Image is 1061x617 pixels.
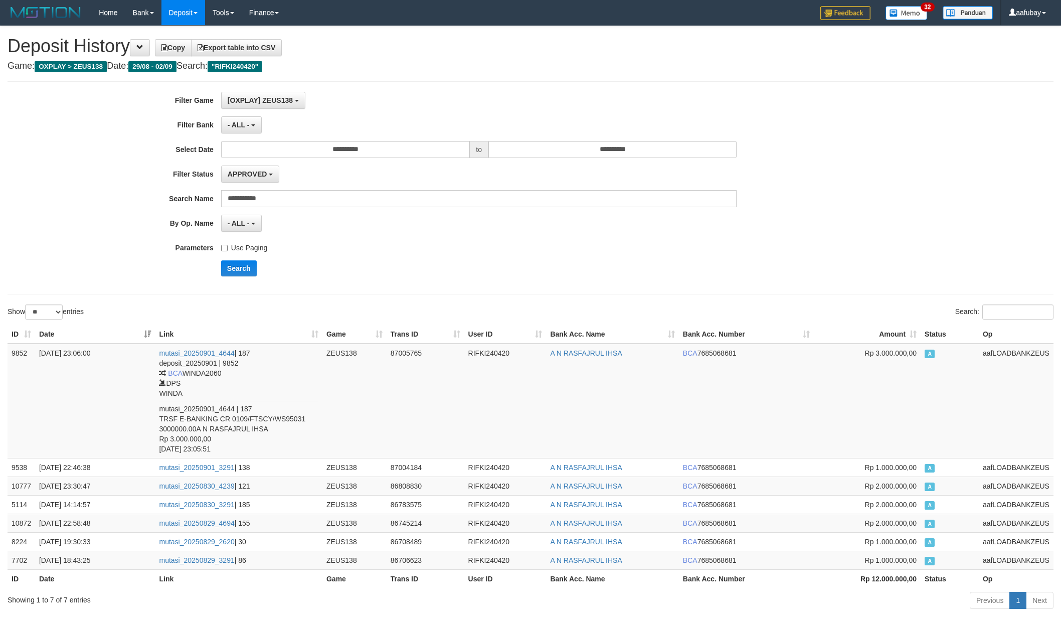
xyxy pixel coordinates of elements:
[865,501,917,509] span: Rp 2.000.000,00
[8,36,1053,56] h1: Deposit History
[322,344,387,458] td: ZEUS138
[155,532,322,551] td: | 30
[191,39,282,56] a: Export table into CSV
[925,350,935,358] span: Approved
[35,495,155,514] td: [DATE] 14:14:57
[865,556,917,564] span: Rp 1.000.000,00
[35,61,107,72] span: OXPLAY > ZEUS138
[387,551,464,569] td: 86706623
[228,219,250,227] span: - ALL -
[979,325,1053,344] th: Op
[35,532,155,551] td: [DATE] 19:30:33
[550,464,622,472] a: A N RASFAJRUL IHSA
[683,349,697,357] span: BCA
[464,514,547,532] td: RIFKI240420
[683,464,697,472] span: BCA
[979,458,1053,477] td: aafLOADBANKZEUS
[161,44,185,52] span: Copy
[8,551,35,569] td: 7702
[925,520,935,528] span: Approved
[387,344,464,458] td: 87005765
[387,477,464,495] td: 86808830
[550,501,622,509] a: A N RASFAJRUL IHSA
[35,344,155,458] td: [DATE] 23:06:00
[469,141,488,158] span: to
[546,325,678,344] th: Bank Acc. Name: activate to sort column ascending
[921,569,979,588] th: Status
[198,44,275,52] span: Export table into CSV
[679,325,814,344] th: Bank Acc. Number: activate to sort column ascending
[1026,592,1053,609] a: Next
[550,556,622,564] a: A N RASFAJRUL IHSA
[159,464,234,472] a: mutasi_20250901_3291
[1009,592,1026,609] a: 1
[159,482,234,490] a: mutasi_20250830_4239
[322,477,387,495] td: ZEUS138
[679,551,814,569] td: 7685068681
[683,538,697,546] span: BCA
[925,557,935,565] span: Approved
[979,477,1053,495] td: aafLOADBANKZEUS
[35,514,155,532] td: [DATE] 22:58:48
[921,325,979,344] th: Status
[820,6,870,20] img: Feedback.jpg
[159,538,234,546] a: mutasi_20250829_2620
[8,514,35,532] td: 10872
[221,260,257,276] button: Search
[464,344,547,458] td: RIFKI240420
[221,245,228,251] input: Use Paging
[979,344,1053,458] td: aafLOADBANKZEUS
[8,495,35,514] td: 5114
[550,482,622,490] a: A N RASFAJRUL IHSA
[387,514,464,532] td: 86745214
[865,349,917,357] span: Rp 3.000.000,00
[221,239,267,253] label: Use Paging
[35,551,155,569] td: [DATE] 18:43:25
[155,39,192,56] a: Copy
[159,519,234,527] a: mutasi_20250829_4694
[550,519,622,527] a: A N RASFAJRUL IHSA
[8,532,35,551] td: 8224
[865,482,917,490] span: Rp 2.000.000,00
[8,344,35,458] td: 9852
[814,325,921,344] th: Amount: activate to sort column ascending
[8,477,35,495] td: 10777
[35,325,155,344] th: Date: activate to sort column ascending
[464,569,547,588] th: User ID
[155,344,322,458] td: | 187
[683,501,697,509] span: BCA
[8,569,35,588] th: ID
[322,495,387,514] td: ZEUS138
[550,538,622,546] a: A N RASFAJRUL IHSA
[208,61,262,72] span: "RIFKI240420"
[8,61,1053,71] h4: Game: Date: Search:
[683,556,697,564] span: BCA
[683,519,697,527] span: BCA
[979,532,1053,551] td: aafLOADBANKZEUS
[955,304,1053,320] label: Search:
[865,464,917,472] span: Rp 1.000.000,00
[221,116,262,133] button: - ALL -
[464,532,547,551] td: RIFKI240420
[683,482,697,490] span: BCA
[546,569,678,588] th: Bank Acc. Name
[550,349,622,357] a: A N RASFAJRUL IHSA
[387,325,464,344] th: Trans ID: activate to sort column ascending
[679,344,814,458] td: 7685068681
[155,569,322,588] th: Link
[679,477,814,495] td: 7685068681
[387,532,464,551] td: 86708489
[979,551,1053,569] td: aafLOADBANKZEUS
[8,458,35,477] td: 9538
[221,166,279,183] button: APPROVED
[865,519,917,527] span: Rp 2.000.000,00
[228,121,250,129] span: - ALL -
[155,477,322,495] td: | 121
[925,501,935,510] span: Approved
[155,325,322,344] th: Link: activate to sort column ascending
[464,458,547,477] td: RIFKI240420
[155,458,322,477] td: | 138
[155,514,322,532] td: | 155
[679,569,814,588] th: Bank Acc. Number
[25,304,63,320] select: Showentries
